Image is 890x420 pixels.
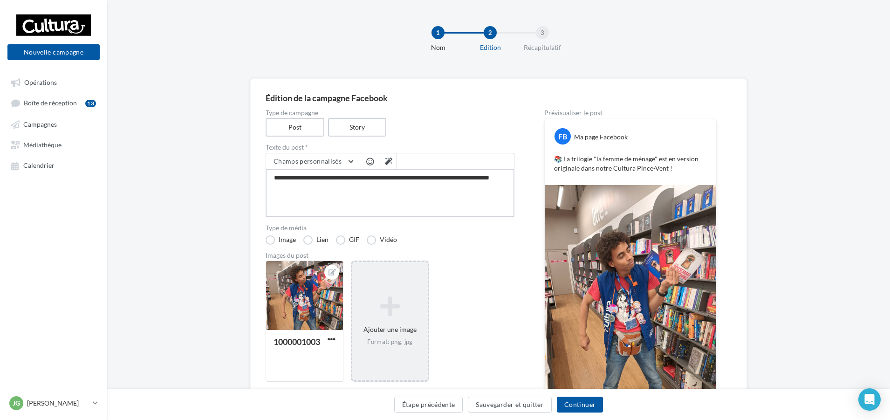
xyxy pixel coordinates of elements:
[431,26,445,39] div: 1
[266,153,359,169] button: Champs personnalisés
[13,399,20,408] span: JG
[367,235,397,245] label: Vidéo
[336,235,359,245] label: GIF
[554,154,707,173] p: 📚 La trilogie "la femme de ménage" est en version originale dans notre Cultura Pince-Vent !
[858,388,881,411] div: Open Intercom Messenger
[6,94,102,111] a: Boîte de réception13
[536,26,549,39] div: 3
[24,99,77,107] span: Boîte de réception
[6,136,102,153] a: Médiathèque
[555,128,571,145] div: FB
[23,141,62,149] span: Médiathèque
[408,43,468,52] div: Nom
[7,394,100,412] a: JG [PERSON_NAME]
[6,116,102,132] a: Campagnes
[460,43,520,52] div: Edition
[266,252,514,259] div: Images du post
[266,225,514,231] label: Type de média
[27,399,89,408] p: [PERSON_NAME]
[266,118,324,137] label: Post
[303,235,329,245] label: Lien
[266,94,732,102] div: Édition de la campagne Facebook
[574,132,628,142] div: Ma page Facebook
[557,397,603,413] button: Continuer
[513,43,572,52] div: Récapitulatif
[24,78,57,86] span: Opérations
[266,235,296,245] label: Image
[484,26,497,39] div: 2
[266,110,514,116] label: Type de campagne
[274,337,320,347] div: 1000001003
[328,118,387,137] label: Story
[468,397,552,413] button: Sauvegarder et quitter
[23,120,57,128] span: Campagnes
[7,44,100,60] button: Nouvelle campagne
[274,157,342,165] span: Champs personnalisés
[6,74,102,90] a: Opérations
[23,162,55,170] span: Calendrier
[6,157,102,173] a: Calendrier
[544,110,717,116] div: Prévisualiser le post
[394,397,463,413] button: Étape précédente
[266,144,514,151] label: Texte du post *
[85,100,96,107] div: 13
